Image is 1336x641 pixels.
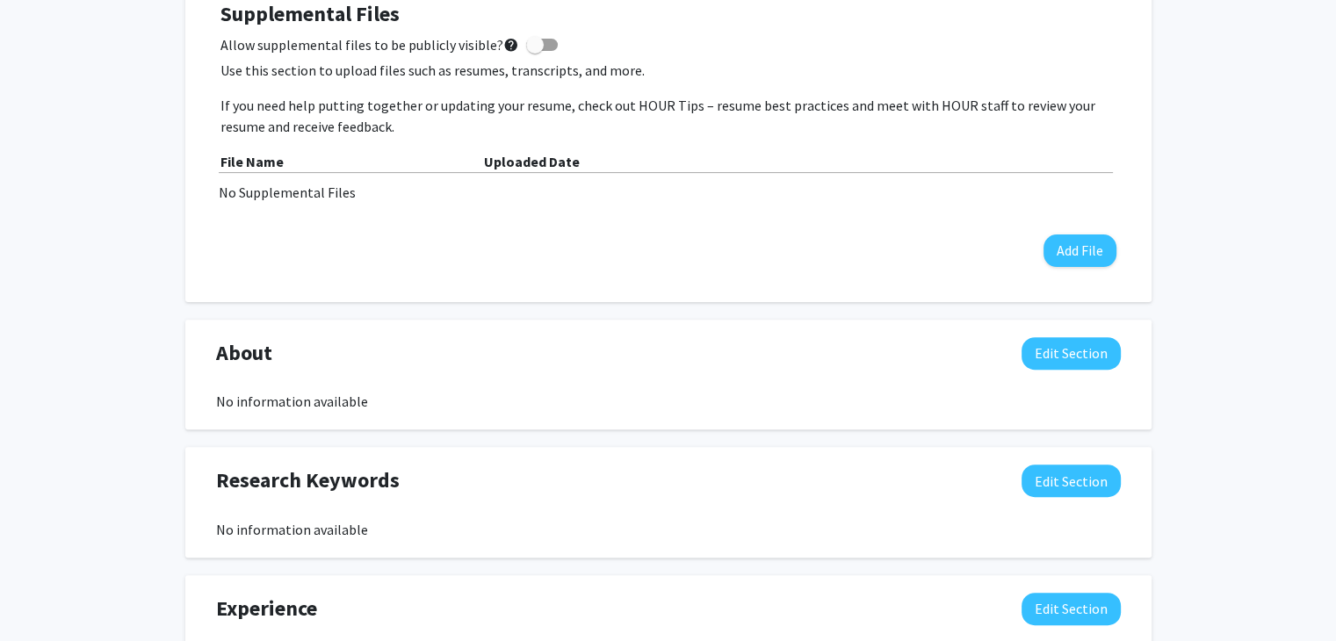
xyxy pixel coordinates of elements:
div: No information available [216,391,1121,412]
button: Edit About [1022,337,1121,370]
mat-icon: help [503,34,519,55]
span: Experience [216,593,317,624]
p: If you need help putting together or updating your resume, check out HOUR Tips – resume best prac... [220,95,1116,137]
button: Add File [1044,234,1116,267]
button: Edit Research Keywords [1022,465,1121,497]
span: Research Keywords [216,465,400,496]
h4: Supplemental Files [220,2,1116,27]
p: Use this section to upload files such as resumes, transcripts, and more. [220,60,1116,81]
button: Edit Experience [1022,593,1121,625]
span: Allow supplemental files to be publicly visible? [220,34,519,55]
b: File Name [220,153,284,170]
span: About [216,337,272,369]
iframe: Chat [13,562,75,628]
div: No information available [216,519,1121,540]
b: Uploaded Date [484,153,580,170]
div: No Supplemental Files [219,182,1118,203]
